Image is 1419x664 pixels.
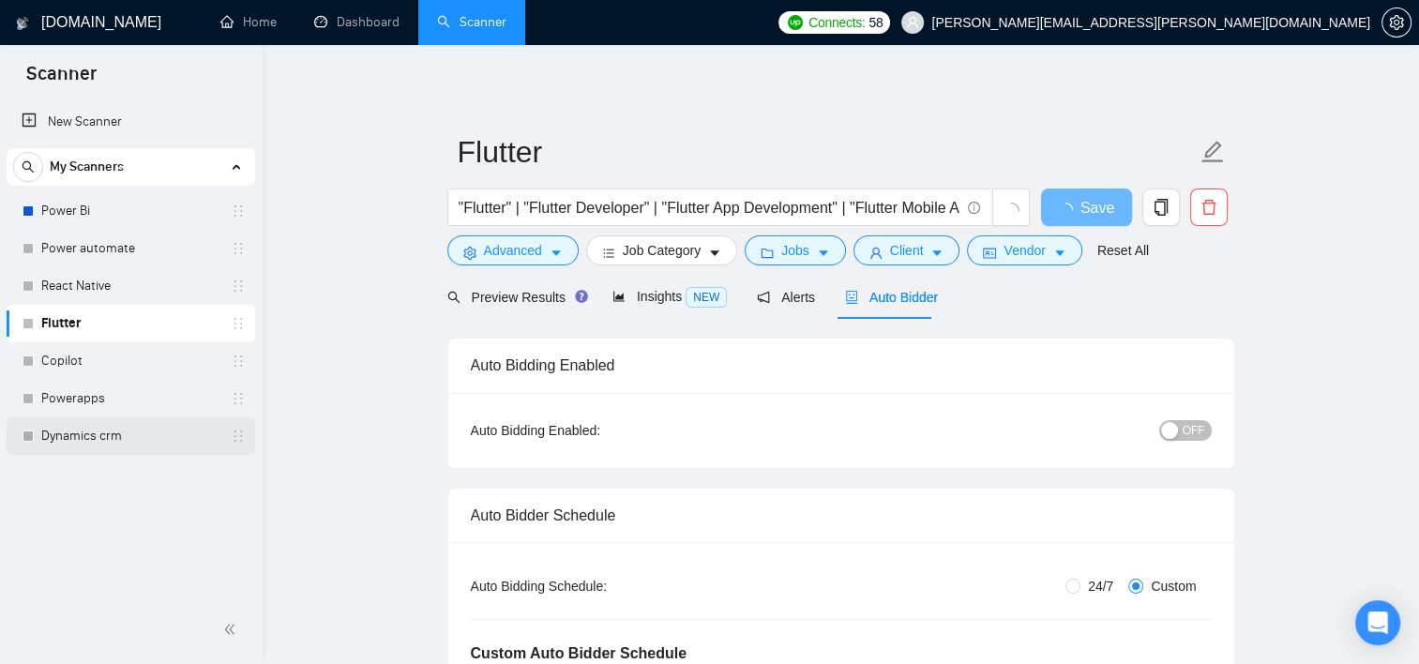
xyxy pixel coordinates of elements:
[1142,189,1180,226] button: copy
[41,305,219,342] a: Flutter
[1191,199,1227,216] span: delete
[602,246,615,260] span: bars
[1382,15,1411,30] span: setting
[869,246,883,260] span: user
[781,240,809,261] span: Jobs
[1355,600,1400,645] div: Open Intercom Messenger
[573,288,590,305] div: Tooltip anchor
[757,291,770,304] span: notification
[41,417,219,455] a: Dynamics crm
[13,152,43,182] button: search
[231,316,246,331] span: holder
[983,246,996,260] span: idcard
[623,240,701,261] span: Job Category
[458,128,1197,175] input: Scanner name...
[612,289,727,304] span: Insights
[1183,420,1205,441] span: OFF
[586,235,737,265] button: barsJob Categorycaret-down
[471,420,717,441] div: Auto Bidding Enabled:
[1097,240,1149,261] a: Reset All
[757,290,815,305] span: Alerts
[471,576,717,596] div: Auto Bidding Schedule:
[484,240,542,261] span: Advanced
[231,391,246,406] span: holder
[1003,203,1019,219] span: loading
[1058,203,1080,218] span: loading
[1190,189,1228,226] button: delete
[220,14,277,30] a: homeHome
[967,235,1081,265] button: idcardVendorcaret-down
[41,267,219,305] a: React Native
[41,230,219,267] a: Power automate
[231,204,246,219] span: holder
[41,342,219,380] a: Copilot
[223,620,242,639] span: double-left
[1200,140,1225,164] span: edit
[231,354,246,369] span: holder
[231,429,246,444] span: holder
[1381,15,1411,30] a: setting
[550,246,563,260] span: caret-down
[1004,240,1045,261] span: Vendor
[906,16,919,29] span: user
[1080,576,1121,596] span: 24/7
[463,246,476,260] span: setting
[16,8,29,38] img: logo
[41,192,219,230] a: Power Bi
[968,202,980,214] span: info-circle
[231,279,246,294] span: holder
[41,380,219,417] a: Powerapps
[471,339,1212,392] div: Auto Bidding Enabled
[447,290,582,305] span: Preview Results
[745,235,846,265] button: folderJobscaret-down
[314,14,400,30] a: dashboardDashboard
[11,60,112,99] span: Scanner
[7,103,255,141] li: New Scanner
[817,246,830,260] span: caret-down
[1143,576,1203,596] span: Custom
[1143,199,1179,216] span: copy
[459,196,959,219] input: Search Freelance Jobs...
[868,12,883,33] span: 58
[471,489,1212,542] div: Auto Bidder Schedule
[761,246,774,260] span: folder
[7,148,255,455] li: My Scanners
[1080,196,1114,219] span: Save
[845,290,938,305] span: Auto Bidder
[22,103,240,141] a: New Scanner
[686,287,727,308] span: NEW
[1381,8,1411,38] button: setting
[853,235,960,265] button: userClientcaret-down
[612,290,626,303] span: area-chart
[231,241,246,256] span: holder
[437,14,506,30] a: searchScanner
[447,291,460,304] span: search
[788,15,803,30] img: upwork-logo.png
[890,240,924,261] span: Client
[1053,246,1066,260] span: caret-down
[808,12,865,33] span: Connects:
[930,246,943,260] span: caret-down
[447,235,579,265] button: settingAdvancedcaret-down
[14,160,42,174] span: search
[845,291,858,304] span: robot
[1041,189,1132,226] button: Save
[708,246,721,260] span: caret-down
[50,148,124,186] span: My Scanners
